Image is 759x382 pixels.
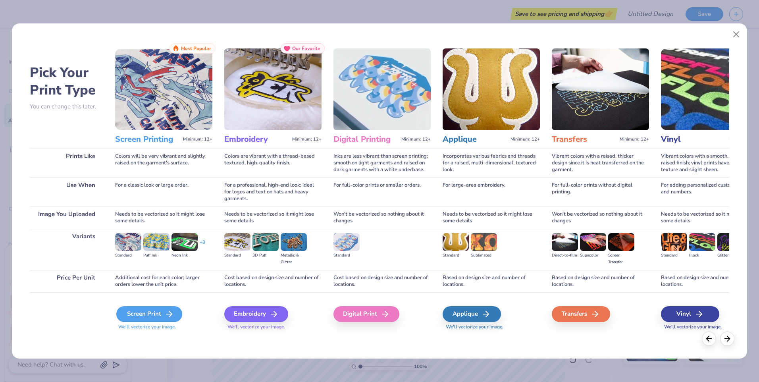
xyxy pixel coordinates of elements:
div: Puff Ink [143,252,170,259]
div: Standard [333,252,360,259]
h3: Embroidery [224,134,289,145]
div: Needs to be vectorized so it might lose some details [224,206,322,229]
span: We'll vectorize your image. [443,324,540,330]
div: Price Per Unit [30,270,103,292]
div: Screen Print [116,306,182,322]
div: For full-color prints or smaller orders. [333,177,431,206]
span: Minimum: 12+ [620,137,649,142]
span: Minimum: 12+ [729,137,758,142]
div: Based on design size and number of locations. [443,270,540,292]
img: Applique [443,48,540,130]
h3: Applique [443,134,507,145]
img: Standard [443,233,469,251]
div: Applique [443,306,501,322]
span: Most Popular [181,46,211,51]
div: For full-color prints without digital printing. [552,177,649,206]
img: Standard [115,233,141,251]
img: Sublimated [471,233,497,251]
div: Colors will be very vibrant and slightly raised on the garment's surface. [115,149,212,177]
div: Use When [30,177,103,206]
span: Minimum: 12+ [401,137,431,142]
div: Digital Print [333,306,399,322]
img: Transfers [552,48,649,130]
div: For a classic look or large order. [115,177,212,206]
div: Metallic & Glitter [281,252,307,266]
span: Minimum: 12+ [510,137,540,142]
img: Screen Transfer [608,233,634,251]
img: Standard [333,233,360,251]
img: Embroidery [224,48,322,130]
div: + 3 [200,239,205,253]
h3: Digital Printing [333,134,398,145]
div: Standard [115,252,141,259]
img: Direct-to-film [552,233,578,251]
img: Glitter [717,233,744,251]
img: Vinyl [661,48,758,130]
img: Screen Printing [115,48,212,130]
img: 3D Puff [252,233,279,251]
div: Standard [224,252,250,259]
div: Cost based on design size and number of locations. [224,270,322,292]
div: Standard [661,252,687,259]
img: Flock [689,233,715,251]
h3: Transfers [552,134,616,145]
div: For a professional, high-end look; ideal for logos and text on hats and heavy garments. [224,177,322,206]
h3: Screen Printing [115,134,180,145]
div: Won't be vectorized so nothing about it changes [552,206,649,229]
div: Sublimated [471,252,497,259]
div: Based on design size and number of locations. [552,270,649,292]
h3: Vinyl [661,134,726,145]
div: For large-area embroidery. [443,177,540,206]
img: Neon Ink [171,233,198,251]
div: Image You Uploaded [30,206,103,229]
div: Glitter [717,252,744,259]
div: Prints Like [30,149,103,177]
div: Additional cost for each color; larger orders lower the unit price. [115,270,212,292]
span: Minimum: 12+ [183,137,212,142]
div: Inks are less vibrant than screen printing; smooth on light garments and raised on dark garments ... [333,149,431,177]
div: Vibrant colors with a smooth, slightly raised finish; vinyl prints have a consistent texture and ... [661,149,758,177]
img: Metallic & Glitter [281,233,307,251]
span: We'll vectorize your image. [115,324,212,330]
div: Screen Transfer [608,252,634,266]
div: 3D Puff [252,252,279,259]
p: You can change this later. [30,103,103,110]
img: Digital Printing [333,48,431,130]
span: We'll vectorize your image. [224,324,322,330]
div: Won't be vectorized so nothing about it changes [333,206,431,229]
img: Supacolor [580,233,606,251]
div: Standard [443,252,469,259]
div: Needs to be vectorized so it might lose some details [443,206,540,229]
div: Flock [689,252,715,259]
div: Supacolor [580,252,606,259]
span: We'll vectorize your image. [661,324,758,330]
div: Cost based on design size and number of locations. [333,270,431,292]
div: Vinyl [661,306,719,322]
div: Vibrant colors with a raised, thicker design since it is heat transferred on the garment. [552,149,649,177]
div: Needs to be vectorized so it might lose some details [115,206,212,229]
div: Neon Ink [171,252,198,259]
div: Colors are vibrant with a thread-based textured, high-quality finish. [224,149,322,177]
h2: Pick Your Print Type [30,64,103,99]
div: For adding personalized custom names and numbers. [661,177,758,206]
img: Standard [224,233,250,251]
img: Standard [661,233,687,251]
span: Our Favorite [292,46,320,51]
img: Puff Ink [143,233,170,251]
div: Needs to be vectorized so it might lose some details [661,206,758,229]
div: Variants [30,229,103,270]
div: Embroidery [224,306,288,322]
div: Direct-to-film [552,252,578,259]
div: Incorporates various fabrics and threads for a raised, multi-dimensional, textured look. [443,149,540,177]
div: Based on design size and number of locations. [661,270,758,292]
div: Transfers [552,306,610,322]
button: Close [729,27,744,42]
span: Minimum: 12+ [292,137,322,142]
